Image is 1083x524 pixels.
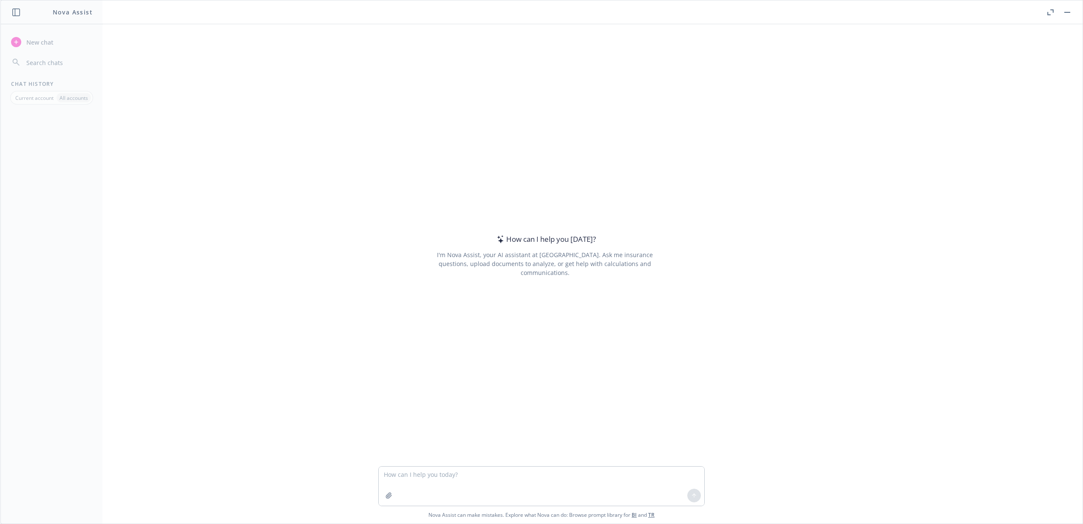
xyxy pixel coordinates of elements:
[8,34,96,50] button: New chat
[425,250,664,277] div: I'm Nova Assist, your AI assistant at [GEOGRAPHIC_DATA]. Ask me insurance questions, upload docum...
[632,511,637,518] a: BI
[60,94,88,102] p: All accounts
[1,80,102,88] div: Chat History
[648,511,655,518] a: TR
[25,57,92,68] input: Search chats
[25,38,54,47] span: New chat
[53,8,93,17] h1: Nova Assist
[494,234,596,245] div: How can I help you [DATE]?
[428,506,655,524] span: Nova Assist can make mistakes. Explore what Nova can do: Browse prompt library for and
[15,94,54,102] p: Current account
